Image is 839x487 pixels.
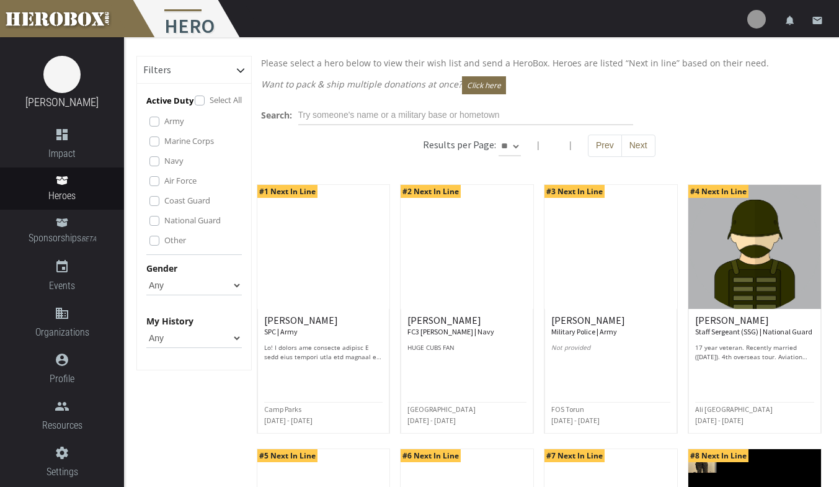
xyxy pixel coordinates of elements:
[264,327,298,336] small: SPC | Army
[264,315,383,337] h6: [PERSON_NAME]
[146,314,193,328] label: My History
[695,404,773,414] small: Ali [GEOGRAPHIC_DATA]
[164,114,184,128] label: Army
[551,327,617,336] small: Military Police | Army
[407,416,456,425] small: [DATE] - [DATE]
[401,449,461,462] span: #6 Next In Line
[261,56,818,70] p: Please select a hero below to view their wish list and send a HeroBox. Heroes are listed “Next in...
[423,138,496,151] h6: Results per Page:
[164,154,184,168] label: Navy
[551,404,584,414] small: FOS Torun
[695,315,814,337] h6: [PERSON_NAME]
[407,315,526,337] h6: [PERSON_NAME]
[164,134,214,148] label: Marine Corps
[257,449,317,462] span: #5 Next In Line
[401,185,461,198] span: #2 Next In Line
[264,416,313,425] small: [DATE] - [DATE]
[298,105,633,125] input: Try someone's name or a military base or hometown
[407,343,526,362] p: HUGE CUBS FAN
[261,76,818,94] p: Want to pack & ship multiple donations at once?
[688,449,748,462] span: #8 Next In Line
[407,327,494,336] small: FC3 [PERSON_NAME] | Navy
[407,404,476,414] small: [GEOGRAPHIC_DATA]
[588,135,622,157] button: Prev
[164,213,221,227] label: National Guard
[146,261,177,275] label: Gender
[257,184,391,434] a: #1 Next In Line [PERSON_NAME] SPC | Army Lo! I dolors ame consecte adipisc E sedd eius tempori ut...
[164,174,197,187] label: Air Force
[688,184,822,434] a: #4 Next In Line [PERSON_NAME] Staff Sergeant (SSG) | National Guard 17 year veteran. Recently mar...
[536,139,541,151] span: |
[261,108,292,122] label: Search:
[264,343,383,362] p: Lo! I dolors ame consecte adipisc E sedd eius tempori utla etd magnaal e admini veniam qui N exer...
[551,315,670,337] h6: [PERSON_NAME]
[264,404,301,414] small: Camp Parks
[544,185,605,198] span: #3 Next In Line
[25,96,99,109] a: [PERSON_NAME]
[551,343,670,362] p: Not provided
[621,135,655,157] button: Next
[164,233,186,247] label: Other
[210,93,242,107] label: Select All
[544,184,678,434] a: #3 Next In Line [PERSON_NAME] Military Police | Army Not provided FOS Torun [DATE] - [DATE]
[688,185,748,198] span: #4 Next In Line
[400,184,534,434] a: #2 Next In Line [PERSON_NAME] FC3 [PERSON_NAME] | Navy HUGE CUBS FAN [GEOGRAPHIC_DATA] [DATE] - [...
[462,76,506,94] button: Click here
[695,327,812,336] small: Staff Sergeant (SSG) | National Guard
[812,15,823,26] i: email
[544,449,605,462] span: #7 Next In Line
[568,139,573,151] span: |
[695,343,814,362] p: 17 year veteran. Recently married ([DATE]). 4th overseas tour. Aviation Operations is my job.
[164,194,210,207] label: Coast Guard
[551,416,600,425] small: [DATE] - [DATE]
[81,235,96,243] small: BETA
[146,94,193,108] p: Active Duty
[143,65,171,76] h6: Filters
[695,416,744,425] small: [DATE] - [DATE]
[784,15,796,26] i: notifications
[43,56,81,93] img: image
[257,185,317,198] span: #1 Next In Line
[747,10,766,29] img: user-image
